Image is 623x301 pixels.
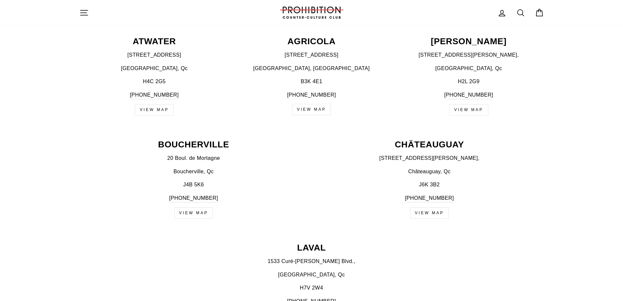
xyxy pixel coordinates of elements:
p: CHÂTEAUGUAY [315,140,544,149]
a: view map [449,104,488,116]
img: PROHIBITION COUNTER-CULTURE CLUB [279,7,344,19]
p: [STREET_ADDRESS] [236,51,387,59]
a: view map [174,207,213,219]
a: view map [410,207,449,219]
p: [GEOGRAPHIC_DATA], Qc [394,64,544,73]
p: H7V 2W4 [79,284,544,292]
p: BOUCHERVILLE [79,140,308,149]
p: [STREET_ADDRESS] [79,51,230,59]
p: [GEOGRAPHIC_DATA], [GEOGRAPHIC_DATA] [236,64,387,73]
p: [GEOGRAPHIC_DATA], Qc [79,271,544,279]
p: [PERSON_NAME] [394,37,544,46]
a: [PHONE_NUMBER] [444,91,493,100]
p: J4B 5K6 [79,180,308,189]
p: Boucherville, Qc [79,167,308,176]
p: [GEOGRAPHIC_DATA], Qc [79,64,230,73]
p: Châteauguay, Qc [315,167,544,176]
a: VIEW MAP [292,104,331,115]
p: J6K 3B2 [315,180,544,189]
a: VIEW MAP [135,104,174,116]
a: [PHONE_NUMBER] [405,194,454,203]
p: B3K 4E1 [236,77,387,86]
p: [STREET_ADDRESS][PERSON_NAME], [315,154,544,162]
p: H4C 2G5 [79,77,230,86]
p: [STREET_ADDRESS][PERSON_NAME], [394,51,544,59]
p: H2L 2G9 [394,77,544,86]
p: 20 Boul. de Mortagne [79,154,308,162]
p: AGRICOLA [236,37,387,46]
p: ATWATER [79,37,230,46]
a: [PHONE_NUMBER] [169,194,218,203]
a: [PHONE_NUMBER] [130,91,179,100]
p: LAVAL [79,243,544,252]
p: 1533 Curé-[PERSON_NAME] Blvd., [79,257,544,266]
p: [PHONE_NUMBER] [236,91,387,99]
